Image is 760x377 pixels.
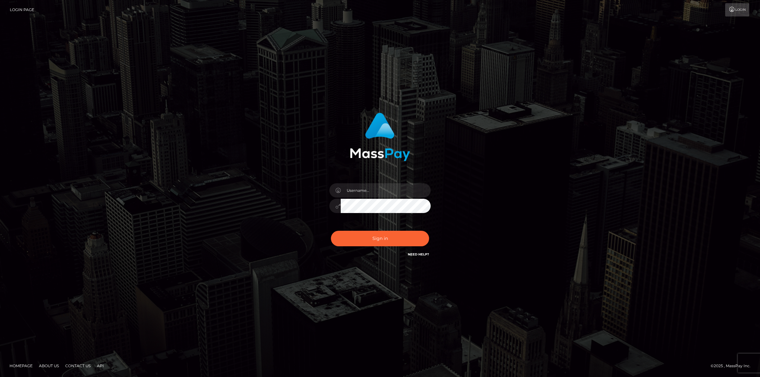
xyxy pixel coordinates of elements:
[7,361,35,371] a: Homepage
[341,183,431,198] input: Username...
[10,3,34,16] a: Login Page
[408,252,429,256] a: Need Help?
[63,361,93,371] a: Contact Us
[331,231,429,246] button: Sign in
[725,3,749,16] a: Login
[350,113,410,161] img: MassPay Login
[711,362,755,369] div: © 2025 , MassPay Inc.
[94,361,106,371] a: API
[36,361,61,371] a: About Us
